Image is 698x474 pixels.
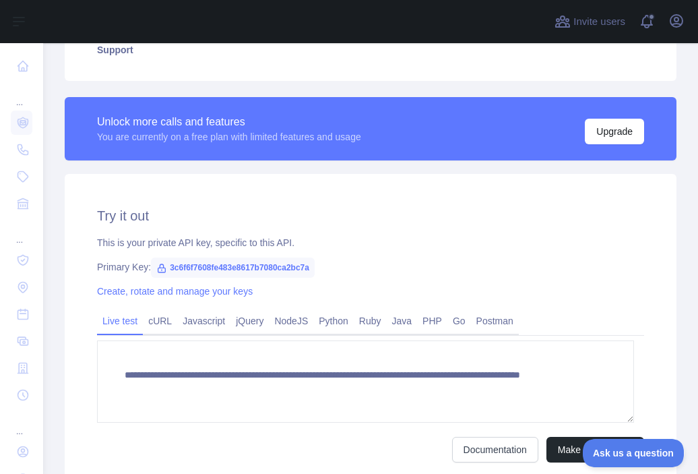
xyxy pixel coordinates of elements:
[177,310,230,332] a: Javascript
[97,286,253,297] a: Create, rotate and manage your keys
[269,310,313,332] a: NodeJS
[97,114,361,130] div: Unlock more calls and features
[81,35,660,65] a: Support
[452,437,538,463] a: Documentation
[11,410,32,437] div: ...
[97,310,143,332] a: Live test
[447,310,471,332] a: Go
[97,236,644,249] div: This is your private API key, specific to this API.
[583,439,685,467] iframe: Toggle Customer Support
[552,11,628,32] button: Invite users
[97,206,644,225] h2: Try it out
[546,437,644,463] button: Make test request
[354,310,387,332] a: Ruby
[97,260,644,274] div: Primary Key:
[97,130,361,144] div: You are currently on a free plan with limited features and usage
[313,310,354,332] a: Python
[151,258,315,278] span: 3c6f6f7608fe483e8617b7080ca2bc7a
[143,310,177,332] a: cURL
[585,119,644,144] button: Upgrade
[11,218,32,245] div: ...
[230,310,269,332] a: jQuery
[573,14,625,30] span: Invite users
[387,310,418,332] a: Java
[11,81,32,108] div: ...
[471,310,519,332] a: Postman
[417,310,447,332] a: PHP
